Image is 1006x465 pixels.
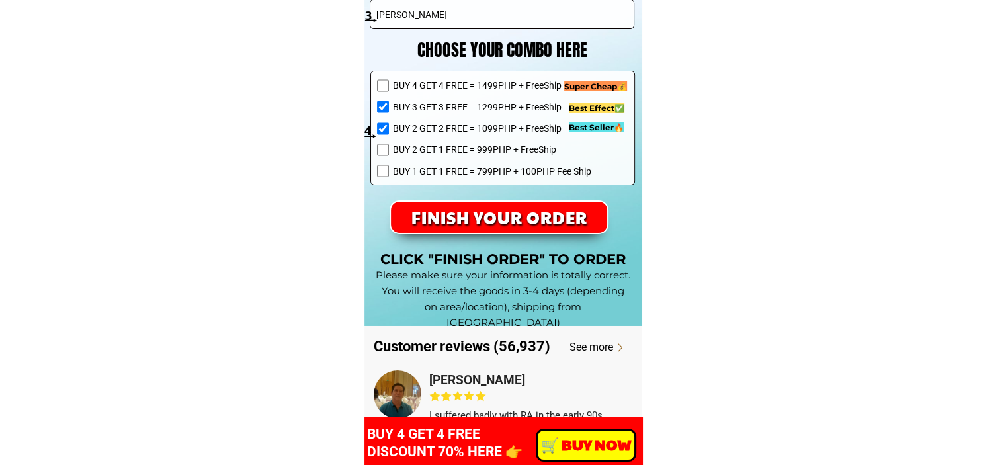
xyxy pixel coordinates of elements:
[392,100,591,114] span: BUY 3 GET 3 FREE = 1299PHP + FreeShip
[521,339,613,356] div: See more
[569,103,624,113] span: Best Effect✅
[564,81,627,91] span: Super Cheap💰
[569,122,624,132] span: Best Seller🔥
[374,335,560,358] h3: Customer reviews (56,937)
[392,142,591,157] span: BUY 2 GET 1 FREE = 999PHP + FreeShip
[364,248,642,271] h3: CLICK "FINISH ORDER" TO ORDER
[392,78,591,93] span: BUY 4 GET 4 FREE = 1499PHP + FreeShip
[385,36,620,64] h3: CHOOSE YOUR COMBO HERE
[538,431,634,460] p: ️🛒 BUY NOW
[392,121,591,136] span: BUY 2 GET 2 FREE = 1099PHP + FreeShip
[375,267,632,331] h3: Please make sure your information is totally correct. You will receive the goods in 3-4 days (dep...
[367,425,567,462] h3: BUY 4 GET 4 FREE DISCOUNT 70% HERE 👉
[392,164,591,179] span: BUY 1 GET 1 FREE = 799PHP + 100PHP Fee Ship
[391,202,608,233] p: FINISH YOUR ORDER
[365,6,379,25] h3: 3
[364,121,378,140] h3: 4
[429,370,556,390] h3: [PERSON_NAME]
